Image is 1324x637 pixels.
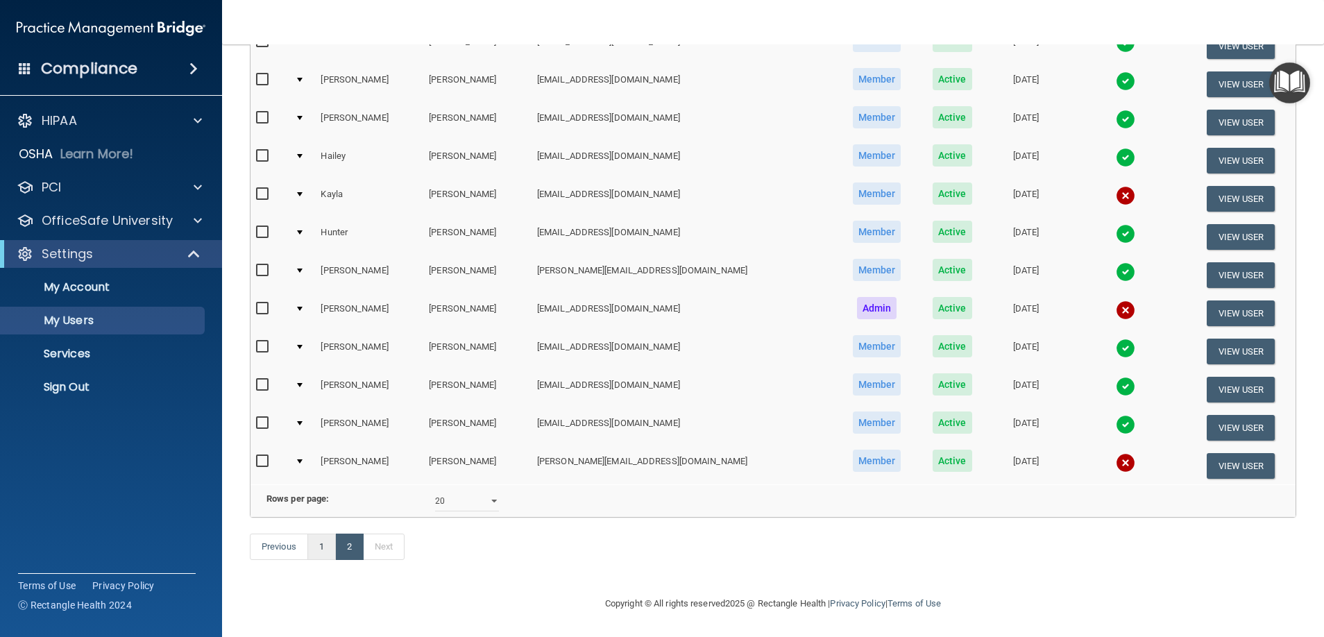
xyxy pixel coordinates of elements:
span: Member [853,221,901,243]
td: [PERSON_NAME] [423,218,532,256]
span: Member [853,106,901,128]
td: [EMAIL_ADDRESS][DOMAIN_NAME] [532,218,836,256]
td: [EMAIL_ADDRESS][DOMAIN_NAME] [532,65,836,103]
h4: Compliance [41,59,137,78]
td: [PERSON_NAME] [423,103,532,142]
button: View User [1207,339,1275,364]
span: Member [853,373,901,396]
span: Active [933,221,972,243]
a: Privacy Policy [830,598,885,609]
button: View User [1207,71,1275,97]
a: PCI [17,179,202,196]
img: tick.e7d51cea.svg [1116,110,1135,129]
p: Learn More! [60,146,134,162]
span: Active [933,259,972,281]
p: Settings [42,246,93,262]
img: tick.e7d51cea.svg [1116,377,1135,396]
span: Active [933,450,972,472]
td: [DATE] [987,294,1065,332]
a: Terms of Use [18,579,76,593]
td: Hunter [315,218,423,256]
span: Member [853,68,901,90]
td: [PERSON_NAME] [423,294,532,332]
td: [EMAIL_ADDRESS][DOMAIN_NAME] [532,371,836,409]
img: tick.e7d51cea.svg [1116,262,1135,282]
p: Services [9,347,198,361]
span: Active [933,297,972,319]
a: OfficeSafe University [17,212,202,229]
img: tick.e7d51cea.svg [1116,148,1135,167]
span: Active [933,182,972,205]
td: [PERSON_NAME] [315,65,423,103]
span: Member [853,259,901,281]
td: Eilen [315,27,423,65]
td: [EMAIL_ADDRESS][DOMAIN_NAME] [532,27,836,65]
td: [EMAIL_ADDRESS][DOMAIN_NAME] [532,332,836,371]
a: 1 [307,534,336,560]
p: HIPAA [42,112,77,129]
a: 2 [335,534,364,560]
td: [DATE] [987,27,1065,65]
td: [DATE] [987,332,1065,371]
td: Hailey [315,142,423,180]
td: [PERSON_NAME] [423,65,532,103]
p: Sign Out [9,380,198,394]
span: Member [853,335,901,357]
a: Terms of Use [888,598,941,609]
td: [DATE] [987,371,1065,409]
button: View User [1207,300,1275,326]
span: Member [853,182,901,205]
td: [EMAIL_ADDRESS][DOMAIN_NAME] [532,142,836,180]
td: [PERSON_NAME] [315,409,423,447]
td: [PERSON_NAME][EMAIL_ADDRESS][DOMAIN_NAME] [532,447,836,484]
img: cross.ca9f0e7f.svg [1116,453,1135,473]
button: View User [1207,377,1275,402]
img: cross.ca9f0e7f.svg [1116,186,1135,205]
span: Active [933,373,972,396]
a: Privacy Policy [92,579,155,593]
td: [EMAIL_ADDRESS][DOMAIN_NAME] [532,180,836,218]
img: PMB logo [17,15,205,42]
td: [DATE] [987,447,1065,484]
p: PCI [42,179,61,196]
td: [PERSON_NAME] [315,103,423,142]
button: Open Resource Center [1269,62,1310,103]
td: [PERSON_NAME] [423,332,532,371]
span: Active [933,411,972,434]
td: [DATE] [987,142,1065,180]
td: [EMAIL_ADDRESS][DOMAIN_NAME] [532,409,836,447]
td: [PERSON_NAME] [423,256,532,294]
div: Copyright © All rights reserved 2025 @ Rectangle Health | | [520,581,1026,626]
img: tick.e7d51cea.svg [1116,224,1135,244]
button: View User [1207,224,1275,250]
td: [DATE] [987,256,1065,294]
td: [PERSON_NAME] [423,27,532,65]
p: My Account [9,280,198,294]
button: View User [1207,186,1275,212]
td: [PERSON_NAME] [423,142,532,180]
span: Member [853,411,901,434]
td: [PERSON_NAME] [423,180,532,218]
button: View User [1207,110,1275,135]
a: Settings [17,246,201,262]
td: [PERSON_NAME] [315,332,423,371]
button: View User [1207,415,1275,441]
span: Active [933,144,972,167]
td: [PERSON_NAME] [423,409,532,447]
button: View User [1207,148,1275,173]
button: View User [1207,262,1275,288]
span: Member [853,144,901,167]
span: Active [933,106,972,128]
td: [PERSON_NAME] [315,256,423,294]
td: [PERSON_NAME] [315,447,423,484]
img: cross.ca9f0e7f.svg [1116,300,1135,320]
a: Previous [250,534,308,560]
span: Ⓒ Rectangle Health 2024 [18,598,132,612]
img: tick.e7d51cea.svg [1116,71,1135,91]
p: OfficeSafe University [42,212,173,229]
td: [EMAIL_ADDRESS][DOMAIN_NAME] [532,294,836,332]
td: [DATE] [987,409,1065,447]
img: tick.e7d51cea.svg [1116,415,1135,434]
td: [DATE] [987,180,1065,218]
td: [PERSON_NAME][EMAIL_ADDRESS][DOMAIN_NAME] [532,256,836,294]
